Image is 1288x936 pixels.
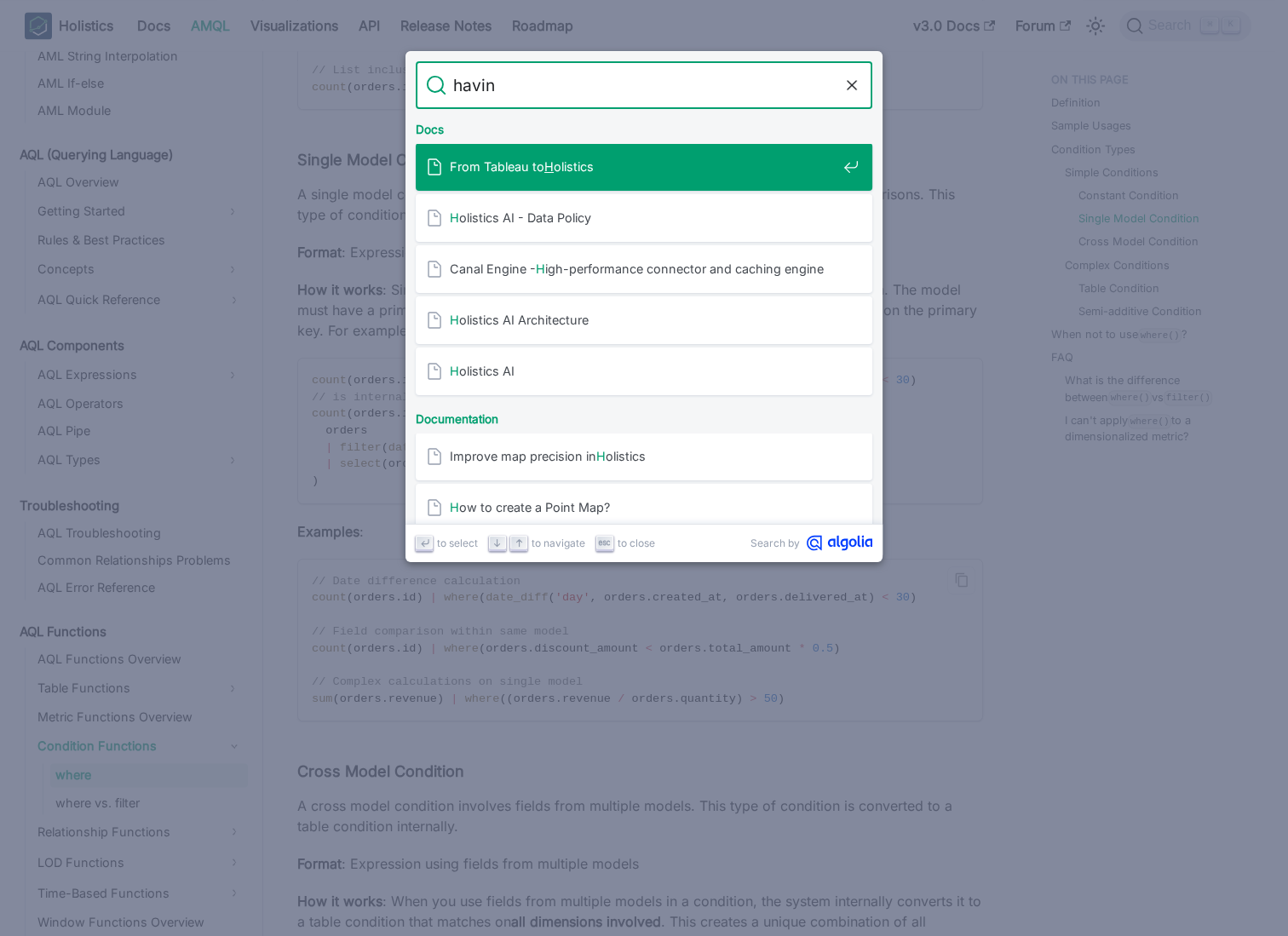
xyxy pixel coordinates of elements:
svg: Escape key [598,537,611,549]
svg: Algolia [807,535,872,551]
a: Holistics AI Architecture [416,296,872,344]
button: Clear the query [842,75,862,95]
svg: Arrow down [491,537,503,549]
div: Docs [412,109,876,143]
a: Canal Engine -High-performance connector and caching engine [416,245,872,293]
mark: H [450,313,459,327]
span: olistics AI [450,363,837,379]
a: Holistics AI [416,347,872,395]
input: Search docs [446,61,842,109]
span: Canal Engine - igh-performance connector and caching engine [450,261,837,277]
mark: H [536,261,545,276]
mark: H [544,159,554,174]
span: ow to create a Point Map? [450,499,837,515]
svg: Arrow up [513,537,526,549]
mark: H [450,210,459,225]
span: From Tableau to olistics [450,158,837,175]
a: Holistics AI - Data Policy [416,194,872,242]
span: olistics AI Architecture [450,312,837,328]
a: Search byAlgolia [750,535,872,551]
mark: H [450,500,459,514]
span: olistics AI - Data Policy [450,210,837,226]
svg: Enter key [418,537,431,549]
a: Improve map precision inHolistics [416,433,872,480]
mark: H [450,364,459,378]
span: to close [618,535,655,551]
span: to navigate [532,535,585,551]
div: Documentation [412,399,876,433]
a: From Tableau toHolistics [416,143,872,191]
a: How to create a Point Map? [416,484,872,531]
span: Search by [750,535,800,551]
span: Improve map precision in olistics [450,448,837,464]
mark: H [596,449,606,463]
span: to select [437,535,478,551]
